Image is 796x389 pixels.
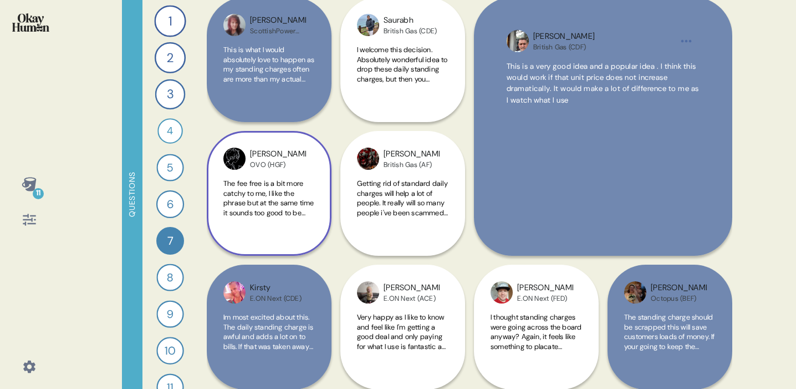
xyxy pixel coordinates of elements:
div: 5 [156,154,183,181]
div: Saurabh [384,14,437,27]
img: profilepic_24128656310089505.jpg [357,148,379,170]
div: [PERSON_NAME] [533,31,595,43]
div: E.ON Next (ACE) [384,294,440,303]
span: I thought standing charges were going across the board anyway? Again, it feels like something to ... [491,312,581,371]
img: profilepic_24610263898610095.jpg [223,148,246,170]
span: Very happy as I like to know and feel like I'm getting a good deal and only paying for what I use... [357,312,446,361]
img: okayhuman.3b1b6348.png [12,13,49,32]
div: Kirsty [250,282,302,294]
div: 8 [156,264,183,291]
div: 1 [154,5,186,37]
div: 10 [156,337,183,364]
img: profilepic_24214248594926285.jpg [507,30,529,52]
img: profilepic_24442853335377864.jpg [357,281,379,304]
div: 7 [156,227,184,255]
div: British Gas (AF) [384,160,440,169]
div: [PERSON_NAME] [250,14,306,27]
img: profilepic_24306208415667630.jpg [491,281,513,304]
div: 9 [156,300,183,327]
div: 3 [155,79,186,110]
div: [PERSON_NAME] [250,148,306,160]
span: Im most excited about this. The daily standing charge is awful and adds a lot on to bills. If tha... [223,312,314,361]
div: [PERSON_NAME] [384,282,440,294]
div: 11 [33,188,44,199]
div: OVO (HGF) [250,160,306,169]
div: 2 [155,42,186,73]
span: Getting rid of standard daily charges will help a lot of people. It really will so many people i'... [357,179,448,237]
div: ScottishPower (CDF) [250,27,306,36]
div: British Gas (CDE) [384,27,437,36]
div: E.ON Next (CDE) [250,294,302,303]
span: This is what I would absolutely love to happen as my standing charges often are more than my actu... [223,45,315,132]
img: profilepic_24212828651743953.jpg [223,281,246,304]
span: This is a very good idea and a popular idea . I think this would work if that unit price does not... [507,62,699,105]
span: The fee free is a bit more catchy to me, I like the phrase but at the same time it sounds too goo... [223,179,314,237]
img: profilepic_30989330784046761.jpg [357,14,379,36]
div: E.ON Next (FED) [517,294,573,303]
div: 4 [157,118,183,144]
div: [PERSON_NAME] [517,282,573,294]
span: I welcome this decision. Absolutely wonderful idea to drop these daily standing charges, but then... [357,45,448,123]
img: profilepic_24891739163772398.jpg [223,14,246,36]
div: British Gas (CDF) [533,43,595,52]
div: 6 [156,190,184,218]
div: [PERSON_NAME] [384,148,440,160]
